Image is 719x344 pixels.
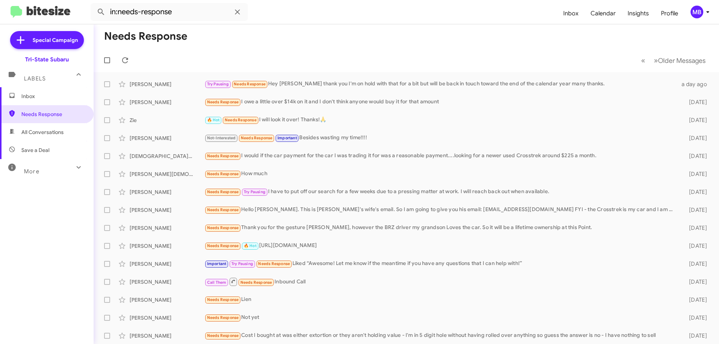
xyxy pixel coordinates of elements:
div: Inbound Call [204,277,677,286]
div: [DATE] [677,278,713,286]
div: How much [204,170,677,178]
div: [DATE] [677,260,713,268]
span: Special Campaign [33,36,78,44]
div: Hey [PERSON_NAME] thank you I'm on hold with that for a bit but will be back in touch toward the ... [204,80,677,88]
span: Needs Response [207,207,239,212]
span: Needs Response [234,82,266,86]
span: Not-Interested [207,136,236,140]
div: [DATE] [677,206,713,214]
div: I have to put off our search for a few weeks due to a pressing matter at work. I will reach back ... [204,188,677,196]
div: Liked “Awesome! Let me know if the meantime if you have any questions that I can help with!” [204,259,677,268]
span: Needs Response [207,153,239,158]
span: Older Messages [658,57,706,65]
span: Needs Response [207,333,239,338]
div: [DATE] [677,152,713,160]
button: Previous [637,53,650,68]
div: a day ago [677,80,713,88]
span: Labels [24,75,46,82]
span: Call Them [207,280,227,285]
a: Inbox [557,3,585,24]
div: I will look it over! Thanks!🙏 [204,116,677,124]
div: [PERSON_NAME] [130,80,204,88]
span: Needs Response [240,280,272,285]
span: Needs Response [207,225,239,230]
span: More [24,168,39,175]
div: MB [691,6,703,18]
a: Profile [655,3,684,24]
button: Next [649,53,710,68]
span: » [654,56,658,65]
div: Thank you for the gesture [PERSON_NAME], however the BRZ driver my grandson Loves the car. So it ... [204,223,677,232]
span: All Conversations [21,128,64,136]
span: 🔥 Hot [207,118,220,122]
span: Try Pausing [244,189,266,194]
span: Try Pausing [207,82,229,86]
input: Search [91,3,248,21]
div: Tri-State Subaru [25,56,69,63]
div: [DATE] [677,116,713,124]
h1: Needs Response [104,30,187,42]
div: [DATE] [677,170,713,178]
div: Not yet [204,313,677,322]
a: Insights [622,3,655,24]
div: [PERSON_NAME] [130,332,204,340]
span: Inbox [21,92,85,100]
span: Needs Response [207,243,239,248]
span: Needs Response [225,118,257,122]
div: [DATE] [677,242,713,250]
span: Needs Response [207,171,239,176]
span: Needs Response [21,110,85,118]
div: [DATE] [677,314,713,322]
span: Needs Response [258,261,290,266]
div: Zie [130,116,204,124]
div: Cost I bought at was either extortion or they aren't holding value - I'm in 5 digit hole without ... [204,331,677,340]
span: Needs Response [241,136,273,140]
a: Calendar [585,3,622,24]
div: [DATE] [677,134,713,142]
div: [DATE] [677,188,713,196]
div: Lien [204,295,677,304]
span: Needs Response [207,189,239,194]
div: Hello [PERSON_NAME]. This is [PERSON_NAME]'s wife's email. So I am going to give you his email: [... [204,206,677,214]
div: [PERSON_NAME] [130,206,204,214]
nav: Page navigation example [637,53,710,68]
span: Needs Response [207,315,239,320]
span: « [641,56,645,65]
div: [DEMOGRAPHIC_DATA][PERSON_NAME] [130,152,204,160]
span: Needs Response [207,100,239,104]
div: [PERSON_NAME] [130,98,204,106]
div: [PERSON_NAME] [130,188,204,196]
span: Try Pausing [231,261,253,266]
div: [PERSON_NAME] [130,278,204,286]
div: [DATE] [677,98,713,106]
div: [PERSON_NAME] [130,260,204,268]
div: [PERSON_NAME] [130,314,204,322]
div: [PERSON_NAME] [130,134,204,142]
button: MB [684,6,711,18]
div: I owe a little over $14k on it and I don't think anyone would buy it for that amount [204,98,677,106]
span: Important [277,136,297,140]
div: [PERSON_NAME] [130,224,204,232]
div: [DATE] [677,296,713,304]
div: [PERSON_NAME][DEMOGRAPHIC_DATA] [130,170,204,178]
div: [DATE] [677,332,713,340]
span: Important [207,261,227,266]
div: [PERSON_NAME] [130,296,204,304]
a: Special Campaign [10,31,84,49]
div: [URL][DOMAIN_NAME] [204,241,677,250]
div: [PERSON_NAME] [130,242,204,250]
span: 🔥 Hot [244,243,257,248]
div: [DATE] [677,224,713,232]
span: Needs Response [207,297,239,302]
div: I would if the car payment for the car I was trading it for was a reasonable payment....looking f... [204,152,677,160]
div: Besides wasting my time!!!! [204,134,677,142]
span: Save a Deal [21,146,49,154]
